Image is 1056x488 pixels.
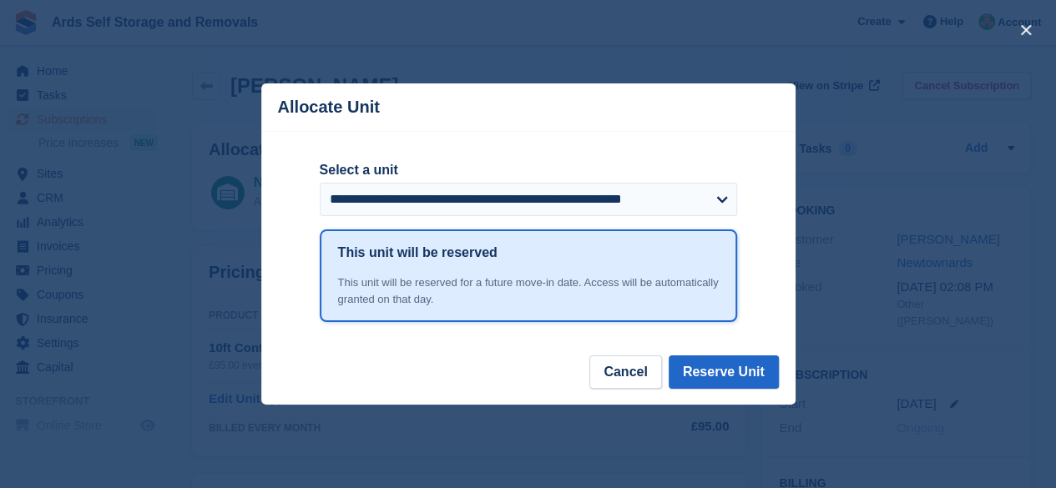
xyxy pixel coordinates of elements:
[338,243,498,263] h1: This unit will be reserved
[278,98,380,117] p: Allocate Unit
[589,355,661,389] button: Cancel
[669,355,779,389] button: Reserve Unit
[320,160,737,180] label: Select a unit
[1013,17,1039,43] button: close
[338,274,719,307] div: This unit will be reserved for a future move-in date. Access will be automatically granted on tha...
